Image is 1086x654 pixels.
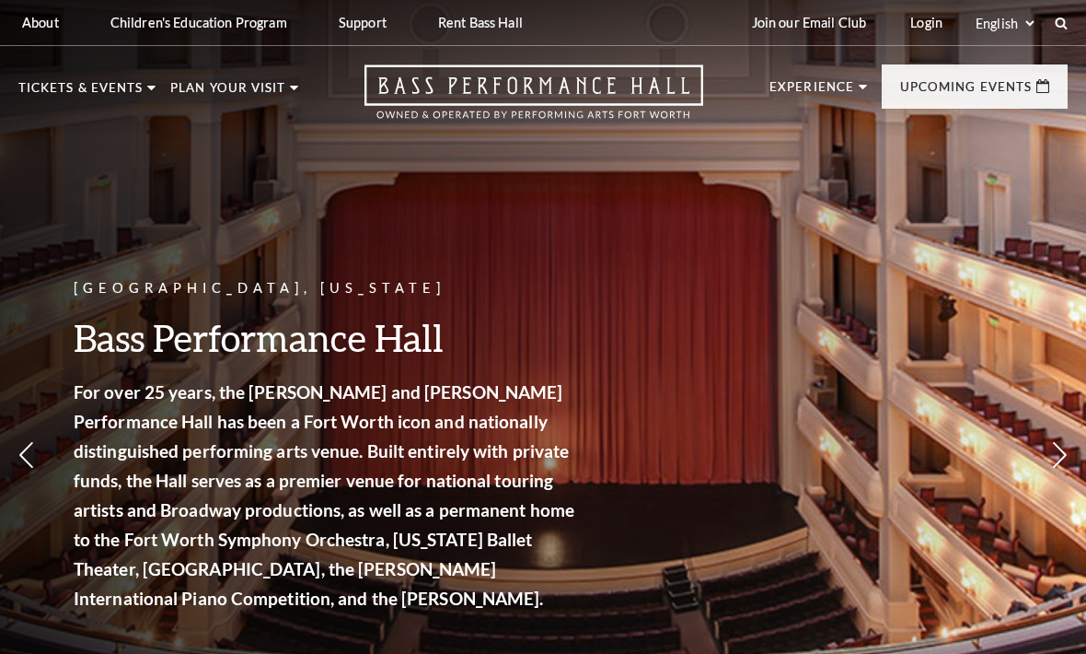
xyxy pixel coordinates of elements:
p: Children's Education Program [110,15,287,30]
h3: Bass Performance Hall [74,314,580,361]
strong: For over 25 years, the [PERSON_NAME] and [PERSON_NAME] Performance Hall has been a Fort Worth ico... [74,381,574,609]
p: Upcoming Events [900,81,1032,103]
p: Rent Bass Hall [438,15,523,30]
select: Select: [972,15,1037,32]
p: [GEOGRAPHIC_DATA], [US_STATE] [74,277,580,300]
p: Experience [769,81,854,103]
p: Tickets & Events [18,82,143,104]
p: About [22,15,59,30]
p: Plan Your Visit [170,82,285,104]
p: Support [339,15,387,30]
